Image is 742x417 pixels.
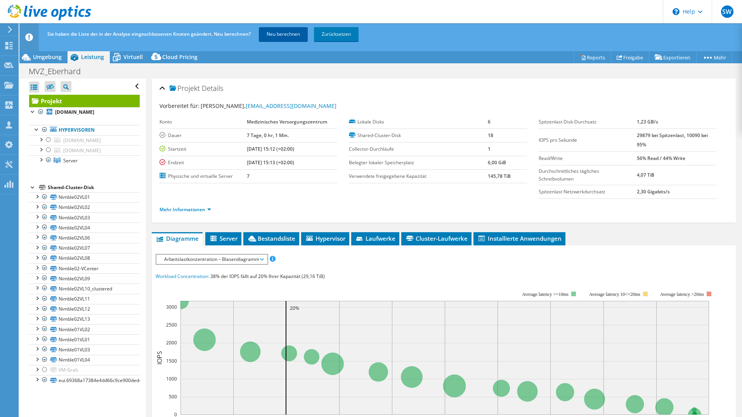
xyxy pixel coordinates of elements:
span: Virtuell [123,53,143,61]
b: 29879 bei Spitzenlast, 10090 bei 95% [637,132,708,148]
a: Nimble02VL12 [29,304,140,314]
span: Hypervisor [305,235,345,242]
label: Endzeit [159,159,247,167]
span: Bestandsliste [247,235,295,242]
a: Projekt [29,95,140,107]
a: Nimble02VL09 [29,273,140,283]
label: Dauer [159,132,247,139]
a: [DOMAIN_NAME] [29,135,140,145]
span: Server [63,157,78,164]
b: 1 [488,146,491,152]
a: Nimble02VL01 [29,192,140,202]
a: Freigabe [611,51,649,63]
b: 1,23 GB/s [637,118,658,125]
a: Nimble02VL04 [29,222,140,233]
span: Laufwerke [355,235,395,242]
label: Lokale Disks [349,118,488,126]
label: Startzeit [159,145,247,153]
b: 4,07 TiB [637,172,654,178]
a: Nimble02-VCenter [29,263,140,273]
text: 1500 [166,358,177,364]
a: Zurücksetzen [314,27,359,41]
label: Collector-Durchläufe [349,145,488,153]
a: Nimble02VL10_clustered [29,283,140,294]
text: 2000 [166,339,177,346]
a: Exportieren [649,51,697,63]
span: Umgebung [33,53,62,61]
a: Nimble02VL11 [29,294,140,304]
a: Nimble02VL02 [29,202,140,212]
a: Nimble02VL03 [29,212,140,222]
span: Details [202,83,223,93]
b: 6,00 GiB [488,159,506,166]
span: 38% der IOPS fällt auf 20% Ihrer Kapazität (29,16 TiB) [210,273,325,280]
a: Nimble02VL08 [29,253,140,263]
span: Diagramme [156,235,199,242]
text: IOPS [155,351,164,365]
a: Reports [574,51,611,63]
span: Server [209,235,238,242]
span: Projekt [170,85,200,92]
b: 2,30 Gigabits/s [637,188,670,195]
text: 20% [290,305,299,311]
span: Sie haben die Liste der in der Analyse eingeschlossenen Knoten geändert. Neu berechnen? [47,31,251,37]
label: Shared-Cluster-Disk [349,132,488,139]
a: Nimble01VL04 [29,355,140,365]
b: Medizinisches Versorgungszentrum [247,118,327,125]
b: 7 Tage, 0 hr, 1 Min. [247,132,289,139]
label: Physische und virtuelle Server [159,172,247,180]
span: [DOMAIN_NAME] [63,147,101,154]
span: SW [721,5,733,18]
div: Shared-Cluster-Disk [48,183,140,192]
label: Read/Write [539,155,637,162]
span: Cloud Pricing [162,53,198,61]
label: Durchschnittliches tägliches Schreibvolumen [539,167,637,183]
text: 2500 [166,321,177,328]
b: 6 [488,118,491,125]
a: Nimble02VL07 [29,243,140,253]
label: Verwendete freigegebene Kapazität [349,172,488,180]
a: Nimble02VL13 [29,314,140,324]
text: Average latency >20ms [660,292,704,297]
tspan: Average latency 10<=20ms [589,292,640,297]
b: [DATE] 15:12 (+02:00) [247,146,294,152]
b: 56% Read / 44% Write [637,155,685,162]
a: Nimble01VL03 [29,344,140,354]
a: [DOMAIN_NAME] [29,145,140,155]
a: Hypervisoren [29,125,140,135]
label: Spitzenlast Netzwerkdurchsatz [539,188,637,196]
label: Spitzenlast Disk-Durchsatz [539,118,637,126]
tspan: Average latency <=10ms [522,292,569,297]
b: 7 [247,173,250,179]
b: 145,78 TiB [488,173,511,179]
a: VM-Grab [29,365,140,375]
span: Leistung [81,53,104,61]
h1: MVZ_Eberhard [25,67,93,76]
b: [DATE] 15:13 (+02:00) [247,159,294,166]
span: Cluster-Laufwerke [405,235,468,242]
text: 3000 [166,304,177,310]
label: Vorbereitet für: [159,102,199,109]
a: [EMAIL_ADDRESS][DOMAIN_NAME] [246,102,336,109]
span: Workload Concentration: [156,273,209,280]
b: [DOMAIN_NAME] [55,109,94,115]
a: Mehr [696,51,732,63]
span: Installierte Anwendungen [477,235,562,242]
span: Arbeitslastkonzentration – Blasendiagramm [160,255,263,264]
label: Belegter lokaler Speicherplatz [349,159,488,167]
label: Konto [159,118,247,126]
b: 18 [488,132,493,139]
a: Nimble01VL02 [29,324,140,334]
a: Nimble02VL06 [29,233,140,243]
span: [DOMAIN_NAME] [63,137,101,144]
a: eui.69368a17384e4dd66c9ce900ded49ad1 [29,375,140,385]
a: Nimble01VL01 [29,334,140,344]
text: 500 [169,393,177,400]
a: Mehr Informationen [159,206,211,213]
a: Neu berechnen [259,27,308,41]
text: 1000 [166,375,177,382]
a: [DOMAIN_NAME] [29,107,140,117]
span: [PERSON_NAME], [201,102,336,109]
svg: \n [673,8,680,15]
label: IOPS pro Sekunde [539,136,637,144]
